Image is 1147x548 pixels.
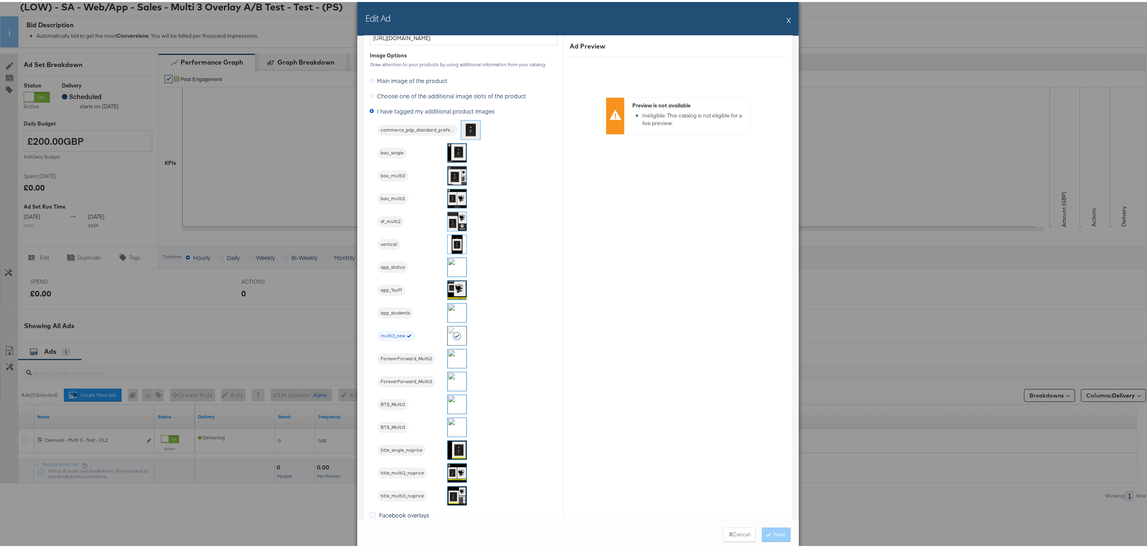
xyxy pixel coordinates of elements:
div: bau_single [377,146,407,157]
div: app_students [377,306,413,317]
img: QunnxUNl2qCQTle7kYuG_Q.jpg [461,119,480,138]
span: vertical [377,239,400,246]
div: ForeverForward_Multi3 [377,374,435,386]
img: pLeb0FHkQ8NSyk-URClW9w.jpg [448,142,467,160]
img: OPT3w552L3J9I2LMrn3a3g.jpg [448,233,467,252]
span: app_status [377,262,408,269]
img: jxUfAbTsdWoHHwoQvKqOhA.jpg [448,439,467,458]
div: sf_multi2 [377,214,404,225]
span: Main image of the product [377,75,447,83]
span: BTS_Multi3 [377,422,408,429]
img: fl_layer_apply%2Cg_cent [448,370,467,389]
img: l_artefacts:shapes:rectangle_01_o [448,256,467,275]
div: multi3_new [377,329,416,340]
img: zLUVK6Q0IYD2KcJvbQUgxA.jpg [448,164,467,183]
div: title_multi2_noprice [377,466,427,477]
img: artefac [448,393,467,412]
div: Preview is not available [632,100,746,108]
span: Facebook overlays [379,509,429,517]
div: Ad Preview [570,40,786,49]
img: fl_layer_apply%2Cg_north_west%2Cx_28%2Cy_6 [448,416,467,435]
div: title_multi3_noprice [377,489,427,500]
span: Choose one of the additional image slots of the product [377,90,526,98]
input: Add URL that will be shown to people who see your ad [370,29,557,44]
span: title_multi2_noprice [377,468,427,475]
span: title_single_noprice [377,445,426,452]
img: e_col [448,302,467,321]
span: title_multi3_noprice [377,491,427,497]
span: ForeverForward_Multi2 [377,354,435,360]
div: Draw attention to your products by using additional information from your catalog. [370,60,557,65]
img: H3T-6S_NTH3d8Q2mVqyJRA.jpg [448,462,467,481]
img: x2lS0fG1YhkVdkkYgsuuuw.jpg [448,485,467,503]
span: BTS_Multi2 [377,400,408,406]
span: app_%off [377,285,405,292]
button: X [786,10,791,26]
div: bau_multi3 [377,168,408,180]
div: vertical [377,237,400,248]
span: bau_multi3 [377,171,408,177]
span: bau_multi2 [377,194,408,200]
div: Image Options [370,50,407,57]
span: sf_multi2 [377,217,404,223]
div: app_%off [377,283,405,294]
div: app_status [377,260,408,271]
img: fl_layer_apply%2Cg_north_west%2Cx_805%2C [448,347,467,366]
span: app_students [377,308,413,315]
li: Ineligible: This catalog is not eligible for a live preview. [642,110,746,125]
div: BTS_Multi2 [377,397,408,408]
div: title_single_noprice [377,443,426,454]
h2: Edit Ad [365,10,390,22]
strong: X [729,529,733,536]
div: BTS_Multi3 [377,420,408,431]
div: ForeverForward_Multi2 [377,351,435,363]
div: bau_multi2 [377,191,408,203]
span: commerce_pdp_standard_preferred [377,125,458,132]
img: SD3Hq22NSt8cPYnQOLbd0Q.jpg [448,210,467,229]
span: I have tagged my additional product images [377,105,495,113]
img: 03YpjSC9n_0gGozZQZ-X5w.jpg [448,187,467,206]
button: XCancel [723,526,756,540]
span: bau_single [377,148,407,154]
img: Dkhioe6giaAloD3mNjYhsA.jpg [448,279,467,298]
span: ForeverForward_Multi3 [377,377,435,383]
div: commerce_pdp_standard_preferred [377,123,458,134]
span: multi3_new [377,331,416,337]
